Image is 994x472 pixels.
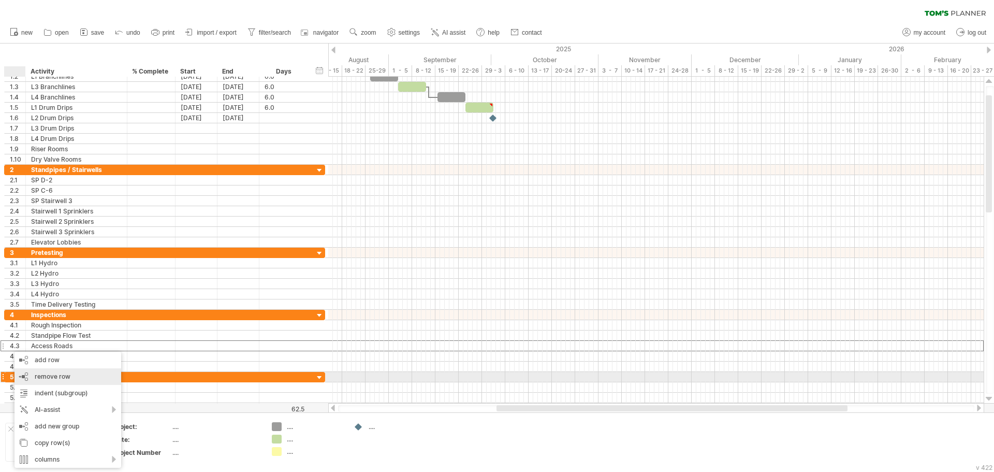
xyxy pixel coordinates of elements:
div: L1 Hydro [31,258,122,268]
div: v 422 [976,464,992,471]
div: 3.1 [10,258,25,268]
div: Project Number [113,448,170,457]
a: log out [954,26,989,39]
div: 2 [10,165,25,175]
div: 16 - 20 [948,65,971,76]
div: Stairwell 1 Sprinklers [31,206,122,216]
div: 2.6 [10,227,25,237]
div: L3 Branchlines [31,82,122,92]
div: 3 - 7 [598,65,622,76]
div: [DATE] [217,113,259,123]
div: L4 Hydro [31,289,122,299]
div: 8 - 12 [412,65,435,76]
div: 2.4 [10,206,25,216]
div: Activity [31,66,121,77]
div: [DATE] [176,103,217,112]
div: December 2025 [692,54,799,65]
div: End [222,66,253,77]
div: 1.4 [10,92,25,102]
div: 27 - 31 [575,65,598,76]
a: save [77,26,107,39]
div: 3.2 [10,268,25,278]
div: L4 Branchlines [31,92,122,102]
div: % Complete [132,66,169,77]
span: undo [126,29,140,36]
div: 5.3 [10,403,25,413]
div: 3.3 [10,279,25,289]
div: .... [287,447,343,456]
div: Add your own logo [5,423,102,462]
a: filter/search [245,26,294,39]
span: open [55,29,69,36]
div: copy row(s) [14,435,121,451]
div: 9 - 13 [925,65,948,76]
div: L3 Drum Drips [31,123,122,133]
div: .... [369,422,425,431]
div: add new group [14,418,121,435]
div: 1.7 [10,123,25,133]
div: 1.5 [10,103,25,112]
a: my account [900,26,948,39]
div: 20-24 [552,65,575,76]
div: 18 - 22 [342,65,366,76]
div: 1.10 [10,154,25,164]
div: Stairwell 2 Sprinklers [31,217,122,226]
div: Days [259,66,308,77]
div: 1.9 [10,144,25,154]
div: 5 - 9 [808,65,831,76]
div: Date: [113,435,170,444]
span: import / export [197,29,237,36]
div: 5.2 [10,393,25,403]
div: 8 - 12 [715,65,738,76]
span: zoom [361,29,376,36]
div: 2.3 [10,196,25,206]
a: help [474,26,503,39]
div: Standpipes / Stairwells [31,165,122,175]
div: January 2026 [799,54,901,65]
div: Dry Valve Rooms [31,154,122,164]
div: .... [172,435,259,444]
a: new [7,26,36,39]
div: Riser Rooms [31,144,122,154]
div: 17 - 21 [645,65,668,76]
div: 4.4 [10,351,25,361]
div: October 2025 [491,54,598,65]
div: 2.2 [10,185,25,195]
div: [DATE] [217,103,259,112]
div: 3.5 [10,299,25,309]
a: settings [385,26,423,39]
span: new [21,29,33,36]
div: 1.8 [10,134,25,144]
a: AI assist [428,26,469,39]
div: [DATE] [176,113,217,123]
div: add row [14,352,121,368]
div: 19 - 23 [855,65,878,76]
div: columns [14,451,121,468]
a: import / export [183,26,240,39]
div: Start [180,66,211,77]
div: September 2025 [389,54,491,65]
div: 15 - 19 [738,65,762,76]
div: 1 - 5 [389,65,412,76]
span: AI assist [442,29,465,36]
div: .... [287,422,343,431]
div: Time Delivery Testing [31,299,122,309]
a: open [41,26,72,39]
div: Pretesting [31,248,122,258]
div: 3 [10,248,25,258]
span: filter/search [259,29,291,36]
div: 11 - 15 [319,65,342,76]
div: 13 - 17 [529,65,552,76]
div: indent (subgroup) [14,385,121,402]
div: 4.2 [10,331,25,340]
div: 29 - 2 [785,65,808,76]
a: print [149,26,178,39]
div: 6.0 [265,82,303,92]
div: 10 - 14 [622,65,645,76]
div: SP C-6 [31,185,122,195]
div: 24-28 [668,65,692,76]
span: log out [968,29,986,36]
span: my account [914,29,945,36]
div: Stairwell 3 Sprinklers [31,227,122,237]
div: Inspections [31,310,122,320]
